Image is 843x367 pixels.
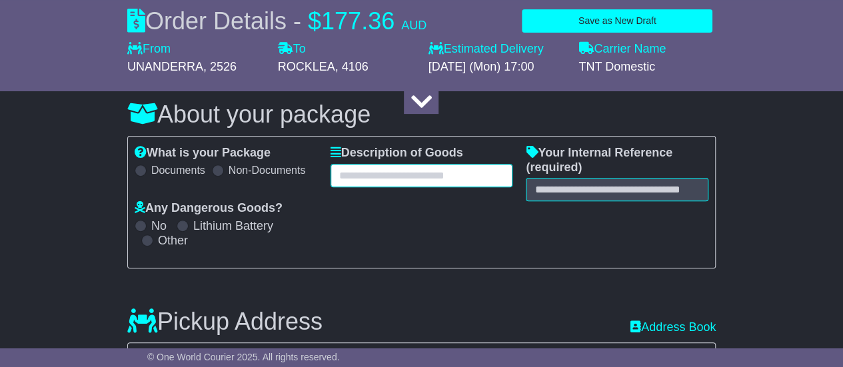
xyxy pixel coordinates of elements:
label: Estimated Delivery [428,42,565,57]
label: Non-Documents [229,164,306,177]
button: Save as New Draft [522,9,712,33]
label: Documents [151,164,205,177]
span: ROCKLEA [278,60,335,73]
span: UNANDERRA [127,60,203,73]
label: Lithium Battery [193,219,273,234]
label: What is your Package [135,146,271,161]
a: Address Book [630,320,716,335]
span: © One World Courier 2025. All rights reserved. [147,352,340,362]
h3: Pickup Address [127,308,323,335]
label: Description of Goods [331,146,463,161]
span: , 2526 [203,60,237,73]
div: Order Details - [127,7,426,35]
label: Any Dangerous Goods? [135,201,283,216]
div: TNT Domestic [578,60,716,75]
div: [DATE] (Mon) 17:00 [428,60,565,75]
label: Carrier Name [578,42,666,57]
span: AUD [401,19,426,32]
label: Other [158,234,188,248]
label: No [151,219,167,234]
span: $ [308,7,321,35]
label: Your Internal Reference (required) [526,146,708,175]
label: From [127,42,171,57]
span: , 4106 [335,60,369,73]
span: 177.36 [321,7,395,35]
h3: About your package [127,101,716,128]
label: To [278,42,306,57]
